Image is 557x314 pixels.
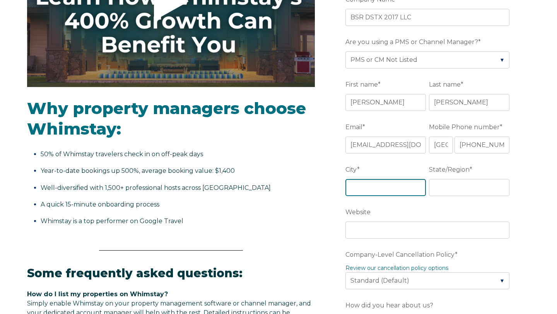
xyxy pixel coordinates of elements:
span: How do I list my properties on Whimstay? [27,290,168,298]
span: Year-to-date bookings up 500%, average booking value: $1,400 [41,167,235,174]
span: Last name [429,78,461,90]
span: First name [345,78,378,90]
span: Are you using a PMS or Channel Manager? [345,36,478,48]
span: Well-diversified with 1,500+ professional hosts across [GEOGRAPHIC_DATA] [41,184,271,191]
span: State/Region [429,164,470,176]
span: 50% of Whimstay travelers check in on off-peak days [41,150,203,158]
span: How did you hear about us? [345,299,433,311]
span: Email [345,121,362,133]
span: Why property managers choose Whimstay: [27,98,306,139]
span: City [345,164,357,176]
span: Company-Level Cancellation Policy [345,249,455,261]
span: Whimstay is a top performer on Google Travel [41,217,183,225]
span: Website [345,206,371,218]
span: A quick 15-minute onboarding process [41,201,159,208]
span: Some frequently asked questions: [27,266,243,280]
a: Review our cancellation policy options [345,265,448,271]
span: Mobile Phone number [429,121,500,133]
